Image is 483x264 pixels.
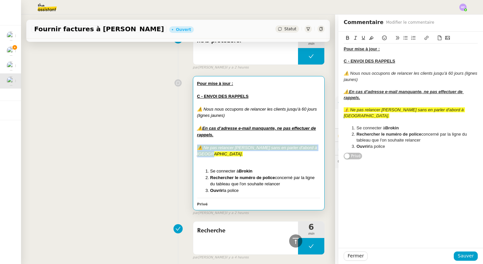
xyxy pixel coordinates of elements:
[350,125,478,131] li: Se connecter à
[193,255,198,260] span: par
[210,187,320,194] li: la police
[344,71,478,82] em: ⚠️ Nous nous occupons de relancer les clients jusqu'à 60 jours (lignes jaunes)
[193,255,249,260] small: [PERSON_NAME]
[193,65,249,70] small: [PERSON_NAME]
[385,125,399,130] strong: Brokin
[210,188,223,193] strong: Ouvrir
[351,153,361,159] span: Privé
[197,94,249,99] u: C - ENVOI DES RAPPELS
[386,19,434,26] span: Modifier le commentaire
[350,144,478,149] li: la police
[197,107,317,118] em: ⚠️ Nous nous occupons de relancer les clients jusqu'à 60 jours (lignes jaunes)
[197,202,208,206] b: Privé
[338,145,386,151] span: ⏲️
[225,65,249,70] span: il y a 2 heures
[356,144,369,149] strong: Ouvrir
[335,129,483,142] div: 🔐Données client
[197,126,316,137] u: En cas d’adresse e-mail manquante, ne pas effectuer de rappels.
[459,4,467,11] img: svg
[356,132,421,137] strong: Rechercher le numéro de police
[197,226,294,236] span: Recherche
[239,169,252,173] strong: Brokin
[344,89,349,94] u: ⚠️
[338,131,380,139] span: 🔐
[210,175,275,180] strong: Rechercher le numéro de police
[284,27,296,31] span: Statut
[7,46,16,56] img: users%2FSclkIUIAuBOhhDrbgjtrSikBoD03%2Favatar%2F48cbc63d-a03d-4817-b5bf-7f7aeed5f2a9
[197,145,317,157] em: ⚠️ Ne pas relancer [PERSON_NAME] sans en parler d'abord à [GEOGRAPHIC_DATA].
[350,131,478,144] li: concerné par la ligne du tableau que l'on souhaite relancer
[298,231,324,237] span: min
[225,210,249,216] span: il y a 2 heures
[7,31,16,40] img: users%2Fa6PbEmLwvGXylUqKytRPpDpAx153%2Favatar%2Ffanny.png
[344,251,368,261] button: Fermer
[7,76,16,86] img: users%2FSclkIUIAuBOhhDrbgjtrSikBoD03%2Favatar%2F48cbc63d-a03d-4817-b5bf-7f7aeed5f2a9
[298,41,324,47] span: min
[197,126,202,131] u: ⚠️
[34,26,164,32] span: Fournir factures à [PERSON_NAME]
[225,255,249,260] span: il y a 4 heures
[210,168,320,174] li: Se connecter à
[344,18,383,27] span: Commentaire
[335,155,483,168] div: 💬Commentaires 2
[335,96,483,109] div: ⚙️Procédures
[193,210,198,216] span: par
[197,81,233,86] u: Pour mise à jour :
[7,61,16,70] img: users%2FKPVW5uJ7nAf2BaBJPZnFMauzfh73%2Favatar%2FDigitalCollectionThumbnailHandler.jpeg
[193,210,249,216] small: [PERSON_NAME]
[454,251,478,261] button: Sauver
[344,46,380,51] u: Pour mise à jour :
[197,36,294,46] span: MAJ procédure.
[344,59,395,64] u: C - ENVOI DES RAPPELS
[298,223,324,231] span: 6
[335,142,483,155] div: ⏲️Tâches 30:35
[458,252,474,260] span: Sauver
[338,99,372,106] span: ⚙️
[344,107,465,118] em: ⚠️ Ne pas relancer [PERSON_NAME] sans en parler d'abord à [GEOGRAPHIC_DATA].
[344,153,362,159] button: Privé
[348,252,364,260] span: Fermer
[338,159,392,164] span: 💬
[344,89,464,100] u: En cas d’adresse e-mail manquante, ne pas effectuer de rappels.
[210,174,320,187] li: concerné par la ligne du tableau que l'on souhaite relancer
[193,65,198,70] span: par
[176,28,191,32] div: Ouvert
